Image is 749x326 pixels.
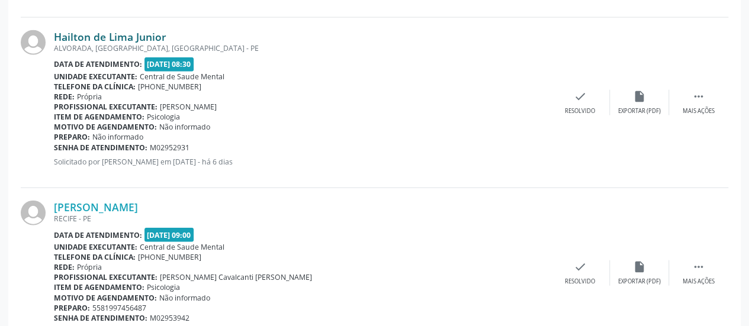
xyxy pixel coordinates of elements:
img: img [21,30,46,55]
i: check [574,260,587,273]
span: Não informado [159,293,210,303]
b: Rede: [54,262,75,272]
div: Exportar (PDF) [618,277,661,286]
span: Central de Saude Mental [140,72,224,82]
div: Exportar (PDF) [618,107,661,115]
div: Mais ações [683,107,715,115]
i:  [692,90,705,103]
b: Profissional executante: [54,272,157,282]
b: Motivo de agendamento: [54,293,157,303]
b: Item de agendamento: [54,112,144,122]
b: Preparo: [54,303,90,313]
div: Mais ações [683,277,715,286]
span: [PERSON_NAME] [160,102,217,112]
span: M02953942 [150,313,189,323]
span: Não informado [159,122,210,132]
span: Psicologia [147,112,180,122]
span: [PHONE_NUMBER] [138,252,201,262]
span: [PERSON_NAME] Cavalcanti [PERSON_NAME] [160,272,312,282]
b: Profissional executante: [54,102,157,112]
b: Rede: [54,92,75,102]
b: Senha de atendimento: [54,313,147,323]
span: M02952931 [150,143,189,153]
a: [PERSON_NAME] [54,201,138,214]
span: Psicologia [147,282,180,292]
i: insert_drive_file [633,90,646,103]
div: RECIFE - PE [54,214,551,224]
b: Unidade executante: [54,72,137,82]
div: ALVORADA, [GEOGRAPHIC_DATA], [GEOGRAPHIC_DATA] - PE [54,43,551,53]
b: Item de agendamento: [54,282,144,292]
i: check [574,90,587,103]
b: Unidade executante: [54,242,137,252]
i: insert_drive_file [633,260,646,273]
b: Telefone da clínica: [54,82,136,92]
span: Não informado [92,132,143,142]
span: [DATE] 09:00 [144,228,194,241]
b: Preparo: [54,132,90,142]
b: Data de atendimento: [54,230,142,240]
p: Solicitado por [PERSON_NAME] em [DATE] - há 6 dias [54,157,551,167]
b: Motivo de agendamento: [54,122,157,132]
span: 5581997456487 [92,303,146,313]
img: img [21,201,46,225]
span: [PHONE_NUMBER] [138,82,201,92]
span: Própria [77,92,102,102]
b: Senha de atendimento: [54,143,147,153]
div: Resolvido [565,277,595,286]
i:  [692,260,705,273]
b: Data de atendimento: [54,59,142,69]
b: Telefone da clínica: [54,252,136,262]
a: Hailton de Lima Junior [54,30,166,43]
span: Própria [77,262,102,272]
span: Central de Saude Mental [140,242,224,252]
span: [DATE] 08:30 [144,57,194,71]
div: Resolvido [565,107,595,115]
